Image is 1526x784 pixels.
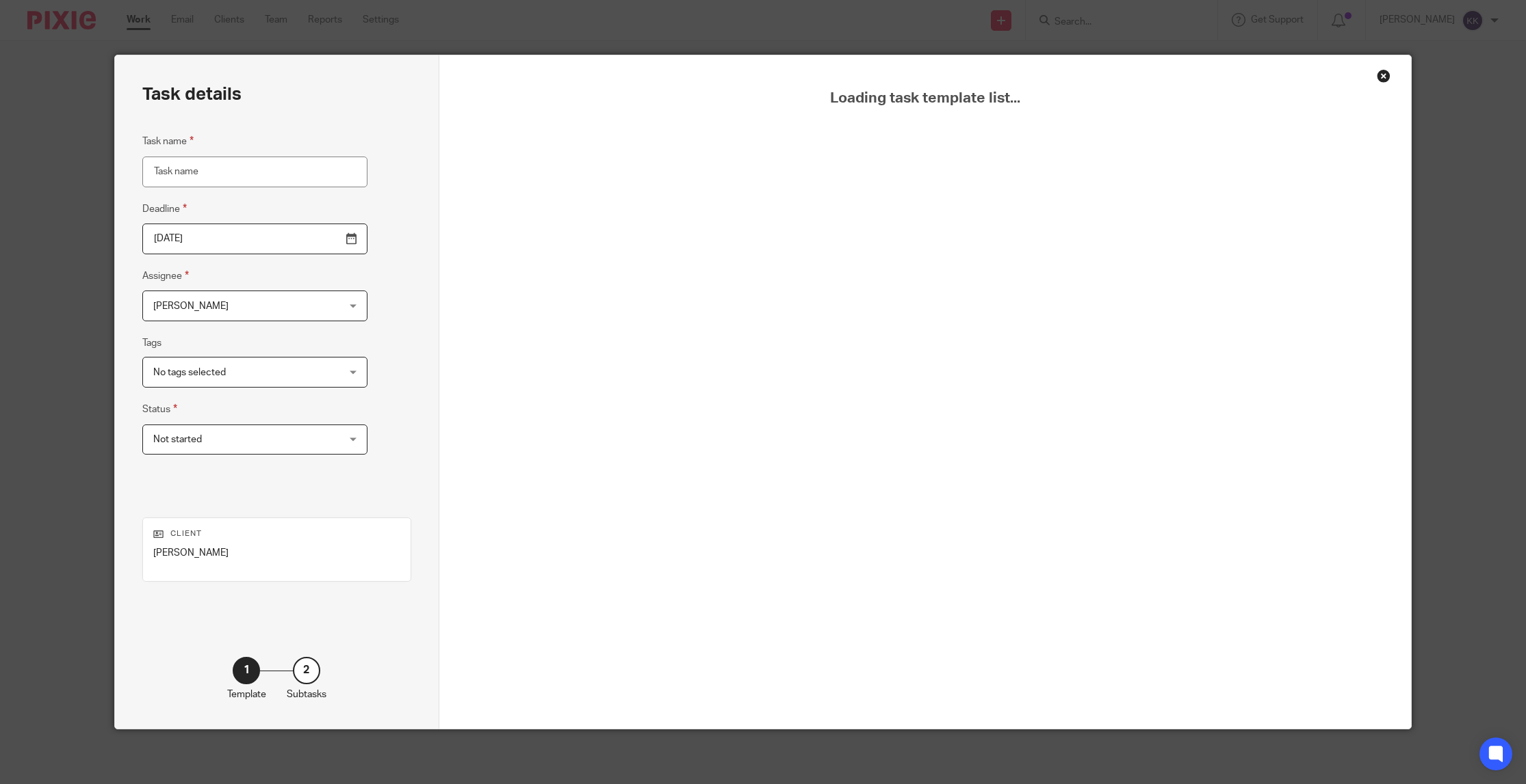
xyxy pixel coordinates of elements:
[142,401,177,417] label: Status
[142,157,367,187] input: Task name
[287,688,326,701] p: Subtasks
[233,657,260,684] div: 1
[142,83,242,106] h2: Task details
[142,201,187,217] label: Deadline
[1377,69,1391,83] div: Close this dialog window
[142,268,189,284] label: Assignee
[153,546,400,560] p: [PERSON_NAME]
[227,688,266,701] p: Template
[153,368,226,377] span: No tags selected
[142,224,367,254] input: Pick a date
[153,301,229,311] span: [PERSON_NAME]
[474,90,1377,107] span: Loading task template list...
[142,336,161,350] label: Tags
[153,435,202,444] span: Not started
[153,528,400,539] p: Client
[293,657,320,684] div: 2
[142,133,194,149] label: Task name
